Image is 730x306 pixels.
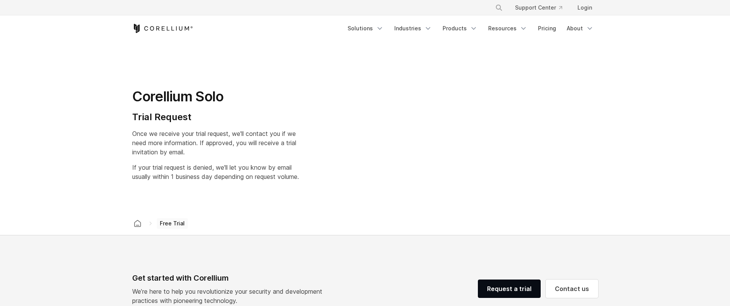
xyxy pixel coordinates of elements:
a: Resources [484,22,532,35]
span: If your trial request is denied, we'll let you know by email usually within 1 business day depend... [132,164,299,180]
span: Free Trial [157,218,188,229]
a: Support Center [509,1,568,15]
a: Corellium home [131,218,144,229]
a: Industries [390,22,436,35]
div: Navigation Menu [343,22,598,35]
a: Solutions [343,22,388,35]
h4: Trial Request [132,111,299,123]
a: Contact us [546,280,598,298]
div: Navigation Menu [486,1,598,15]
a: Products [438,22,482,35]
button: Search [492,1,506,15]
div: Get started with Corellium [132,272,328,284]
h1: Corellium Solo [132,88,299,105]
a: Request a trial [478,280,541,298]
a: Corellium Home [132,24,193,33]
a: Pricing [533,22,561,35]
span: Once we receive your trial request, we'll contact you if we need more information. If approved, y... [132,130,296,156]
a: Login [571,1,598,15]
p: We’re here to help you revolutionize your security and development practices with pioneering tech... [132,287,328,305]
a: About [562,22,598,35]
